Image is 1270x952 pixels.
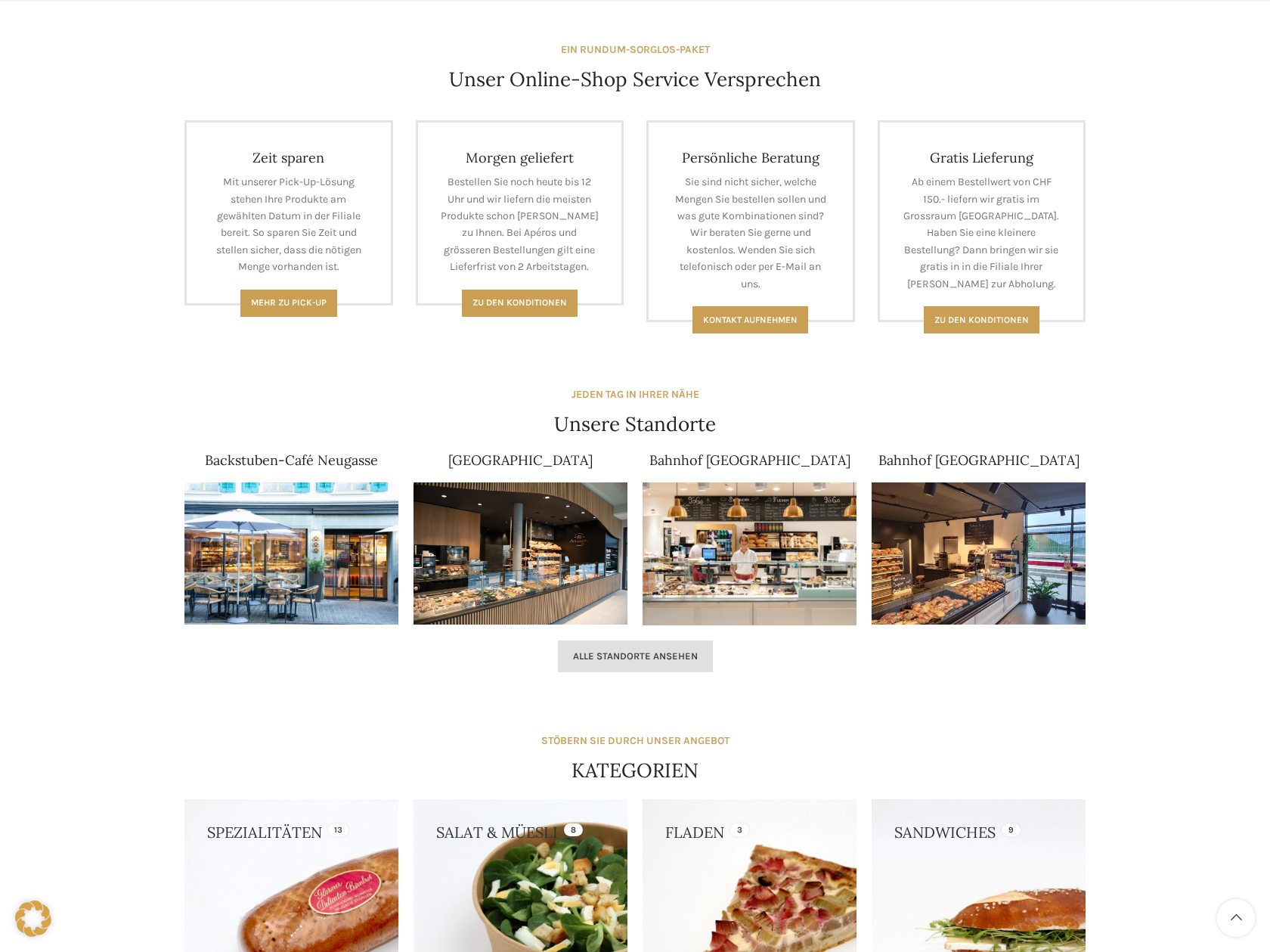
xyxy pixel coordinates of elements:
a: Zu den konditionen [924,306,1039,333]
h4: Unsere Standorte [554,411,716,438]
a: Mehr zu Pick-Up [240,290,337,317]
span: Zu den Konditionen [472,297,567,308]
p: Mit unserer Pick-Up-Lösung stehen Ihre Produkte am gewählten Datum in der Filiale bereit. So spar... [209,174,368,275]
div: STÖBERN SIE DURCH UNSER ANGEBOT [541,733,729,749]
strong: EIN RUNDUM-SORGLOS-PAKET [561,43,710,56]
h4: Morgen geliefert [441,149,599,166]
h4: Unser Online-Shop Service Versprechen [449,66,821,93]
a: [GEOGRAPHIC_DATA] [448,451,593,469]
h4: Zeit sparen [209,149,368,166]
p: Bestellen Sie noch heute bis 12 Uhr und wir liefern die meisten Produkte schon [PERSON_NAME] zu I... [441,174,599,275]
a: Bahnhof [GEOGRAPHIC_DATA] [878,451,1079,469]
span: Kontakt aufnehmen [703,315,798,325]
a: Alle Standorte ansehen [558,640,713,672]
span: Zu den konditionen [934,315,1029,325]
a: Scroll to top button [1217,899,1255,937]
h4: KATEGORIEN [571,757,698,784]
a: Zu den Konditionen [462,290,578,317]
div: JEDEN TAG IN IHRER NÄHE [571,386,699,403]
h4: Persönliche Beratung [671,149,830,166]
h4: Gratis Lieferung [903,149,1061,166]
a: Bahnhof [GEOGRAPHIC_DATA] [649,451,850,469]
span: Mehr zu Pick-Up [251,297,327,308]
span: Alle Standorte ansehen [573,650,698,662]
p: Sie sind nicht sicher, welche Mengen Sie bestellen sollen und was gute Kombinationen sind? Wir be... [671,174,830,293]
a: Backstuben-Café Neugasse [205,451,378,469]
a: Kontakt aufnehmen [692,306,808,333]
p: Ab einem Bestellwert von CHF 150.- liefern wir gratis im Grossraum [GEOGRAPHIC_DATA]. Haben Sie e... [903,174,1061,293]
